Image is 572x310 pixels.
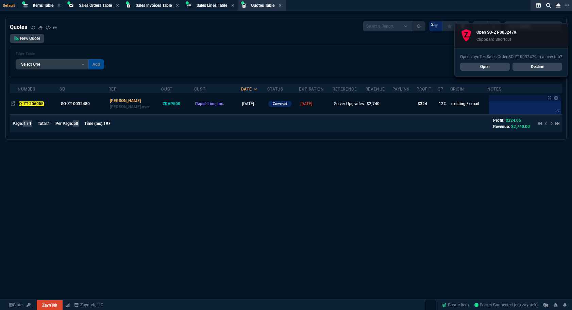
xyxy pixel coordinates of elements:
[23,120,32,127] span: 1 / 1
[195,101,224,106] span: Rapid-Line, Inc.
[493,118,504,123] span: Profit:
[19,101,44,106] mark: Q-ZT-206055
[24,302,33,308] a: API TOKEN
[431,22,434,27] span: 2
[334,101,364,107] div: Server Upgrades - [PERSON_NAME]
[476,37,516,42] p: Clipboard Shortcut
[543,1,554,10] nx-icon: Search
[194,86,205,92] div: Cust
[476,29,516,35] p: Open SO-ZT-0032479
[392,86,410,92] div: PayLink
[333,86,357,92] div: Reference
[84,121,103,126] span: Time (ms):
[554,1,563,10] nx-icon: Close Workbench
[79,3,112,8] span: Sales Orders Table
[565,2,569,9] nx-icon: Open New Tab
[279,3,282,9] nx-icon: Close Tab
[10,34,44,43] a: New Quote
[506,118,521,123] span: $324.05
[418,101,427,106] span: $324
[460,63,510,71] a: Open
[11,101,15,106] nx-icon: Open In Opposite Panel
[55,121,73,126] span: Per Page:
[241,93,267,114] td: [DATE]
[439,101,447,106] span: 12%
[10,23,27,31] h4: Quotes
[3,3,18,8] span: Default
[163,101,180,106] span: ZRAP500
[176,3,179,9] nx-icon: Close Tab
[417,86,432,92] div: profit
[61,101,106,107] div: SO-ZT-0032480
[474,302,538,308] a: nc9ns2aKTsqQinY6AABe
[72,302,105,308] a: msbcCompanyName
[13,121,23,126] span: Page:
[38,121,48,126] span: Total:
[511,124,530,129] span: $2,740.00
[231,3,234,9] nx-icon: Close Tab
[241,86,252,92] div: Date
[487,86,501,92] div: Notes
[251,3,274,8] span: Quotes Table
[438,86,443,92] div: GP
[16,52,104,56] h6: Filter Table
[116,3,119,9] nx-icon: Close Tab
[512,63,562,71] a: Decline
[18,86,35,92] div: Number
[533,1,543,10] nx-icon: Split Panels
[474,303,538,307] span: Socket Connected (erp-zayntek)
[110,98,161,104] p: [PERSON_NAME]
[460,54,562,60] p: Open zaynTek Sales Order SO-ZT-0032479 in a new tab?
[73,120,79,127] span: 50
[333,93,366,114] td: undefined
[267,86,283,92] div: Status
[493,124,510,129] span: Revenue:
[103,121,111,126] span: 197
[367,101,380,106] span: $2,740
[60,93,108,114] td: Open SO in Expanded View
[299,86,324,92] div: Expiration
[48,121,50,126] span: 1
[110,104,161,110] p: [PERSON_NAME].over
[60,86,65,92] div: SO
[197,3,227,8] span: Sales Lines Table
[450,86,465,92] div: origin
[108,93,161,114] td: double click to filter by Rep
[299,93,333,114] td: [DATE]
[161,86,172,92] div: Cust
[57,3,61,9] nx-icon: Close Tab
[451,101,486,107] p: existing / email
[7,302,24,308] a: Global State
[108,86,117,92] div: Rep
[439,300,472,310] a: Create Item
[136,3,172,8] span: Sales Invoices Table
[33,3,53,8] span: Items Table
[366,86,385,92] div: Revenue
